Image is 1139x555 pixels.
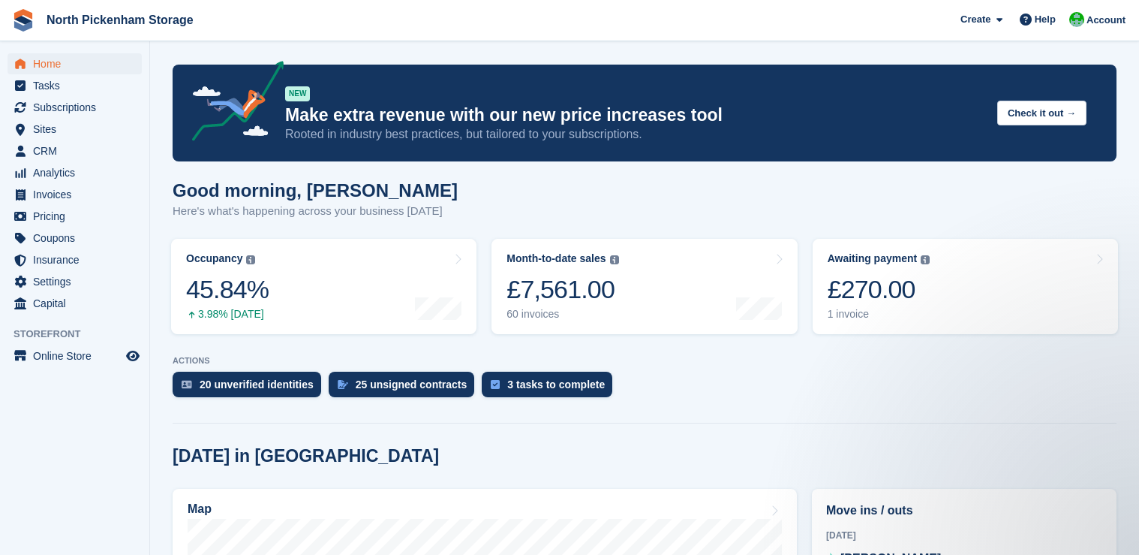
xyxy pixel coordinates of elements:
div: 60 invoices [506,308,618,321]
div: 45.84% [186,274,269,305]
h2: Map [188,502,212,516]
span: Capital [33,293,123,314]
a: Occupancy 45.84% 3.98% [DATE] [171,239,476,334]
div: £7,561.00 [506,274,618,305]
span: Pricing [33,206,123,227]
div: £270.00 [828,274,930,305]
a: menu [8,75,142,96]
span: CRM [33,140,123,161]
a: menu [8,293,142,314]
span: Storefront [14,327,149,342]
div: [DATE] [826,529,1102,542]
span: Invoices [33,184,123,205]
img: price-adjustments-announcement-icon-8257ccfd72463d97f412b2fc003d46551f7dbcb40ab6d574587a9cd5c0d94... [179,61,284,146]
p: Here's what's happening across your business [DATE] [173,203,458,220]
a: menu [8,249,142,270]
a: menu [8,53,142,74]
img: verify_identity-adf6edd0f0f0b5bbfe63781bf79b02c33cf7c696d77639b501bdc392416b5a36.svg [182,380,192,389]
h2: [DATE] in [GEOGRAPHIC_DATA] [173,446,439,466]
img: icon-info-grey-7440780725fd019a000dd9b08b2336e03edf1995a4989e88bcd33f0948082b44.svg [610,255,619,264]
a: 25 unsigned contracts [329,372,482,405]
h1: Good morning, [PERSON_NAME] [173,180,458,201]
span: Coupons [33,228,123,249]
a: menu [8,140,142,161]
a: Awaiting payment £270.00 1 invoice [813,239,1118,334]
a: menu [8,97,142,118]
div: Occupancy [186,252,242,265]
a: menu [8,184,142,205]
a: 3 tasks to complete [482,372,620,405]
a: menu [8,345,142,366]
a: menu [8,119,142,140]
img: stora-icon-8386f47178a22dfd0bd8f6a31ec36ba5ce8667c1dd55bd0f319d3a0aa187defe.svg [12,9,35,32]
a: menu [8,228,142,249]
div: 1 invoice [828,308,930,321]
span: Sites [33,119,123,140]
a: 20 unverified identities [173,372,329,405]
div: Month-to-date sales [506,252,606,265]
a: menu [8,162,142,183]
a: menu [8,206,142,227]
img: contract_signature_icon-13c848040528278c33f63329250d36e43548de30e8caae1d1a13099fd9432cc5.svg [338,380,348,389]
div: NEW [285,86,310,101]
p: Make extra revenue with our new price increases tool [285,104,985,126]
button: Check it out → [997,101,1086,125]
img: Chris Gulliver [1069,12,1084,27]
div: 3.98% [DATE] [186,308,269,321]
span: Subscriptions [33,97,123,118]
span: Tasks [33,75,123,96]
span: Account [1086,13,1125,28]
a: menu [8,271,142,292]
span: Help [1035,12,1056,27]
div: 3 tasks to complete [507,379,605,391]
span: Analytics [33,162,123,183]
img: task-75834270c22a3079a89374b754ae025e5fb1db73e45f91037f5363f120a921f8.svg [491,380,500,389]
h2: Move ins / outs [826,502,1102,520]
div: 20 unverified identities [200,379,314,391]
span: Home [33,53,123,74]
p: Rooted in industry best practices, but tailored to your subscriptions. [285,126,985,143]
img: icon-info-grey-7440780725fd019a000dd9b08b2336e03edf1995a4989e88bcd33f0948082b44.svg [921,255,930,264]
span: Settings [33,271,123,292]
div: 25 unsigned contracts [356,379,467,391]
span: Online Store [33,345,123,366]
a: Month-to-date sales £7,561.00 60 invoices [491,239,797,334]
img: icon-info-grey-7440780725fd019a000dd9b08b2336e03edf1995a4989e88bcd33f0948082b44.svg [246,255,255,264]
div: Awaiting payment [828,252,918,265]
p: ACTIONS [173,356,1116,366]
span: Create [960,12,990,27]
a: North Pickenham Storage [41,8,200,32]
span: Insurance [33,249,123,270]
a: Preview store [124,347,142,365]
